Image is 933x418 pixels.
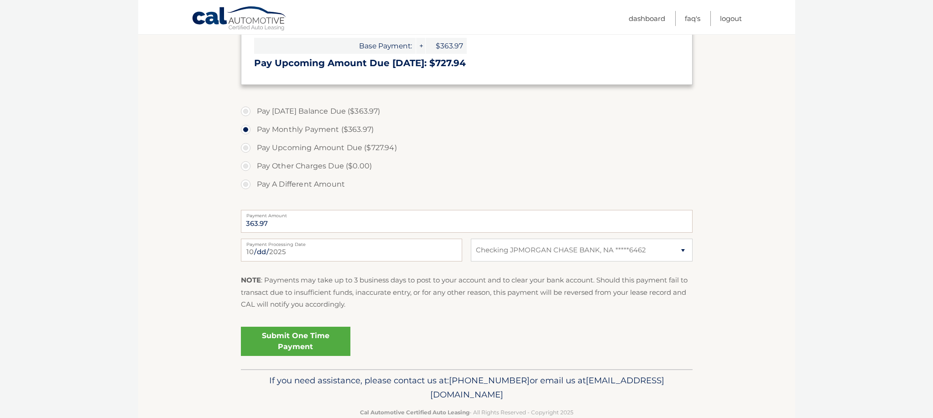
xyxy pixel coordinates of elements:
a: FAQ's [685,11,700,26]
label: Pay Other Charges Due ($0.00) [241,157,693,175]
a: Submit One Time Payment [241,327,350,356]
p: - All Rights Reserved - Copyright 2025 [247,408,687,417]
span: Base Payment: [254,38,416,54]
h3: Pay Upcoming Amount Due [DATE]: $727.94 [254,57,679,69]
span: [PHONE_NUMBER] [449,375,530,386]
label: Pay A Different Amount [241,175,693,193]
p: : Payments may take up to 3 business days to post to your account and to clear your bank account.... [241,274,693,310]
a: Cal Automotive [192,6,287,32]
p: If you need assistance, please contact us at: or email us at [247,373,687,402]
label: Payment Amount [241,210,693,217]
label: Payment Processing Date [241,239,462,246]
span: + [416,38,425,54]
strong: Cal Automotive Certified Auto Leasing [360,409,469,416]
a: Dashboard [629,11,665,26]
label: Pay Monthly Payment ($363.97) [241,120,693,139]
label: Pay [DATE] Balance Due ($363.97) [241,102,693,120]
a: Logout [720,11,742,26]
span: $363.97 [426,38,467,54]
input: Payment Amount [241,210,693,233]
strong: NOTE [241,276,261,284]
input: Payment Date [241,239,462,261]
label: Pay Upcoming Amount Due ($727.94) [241,139,693,157]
